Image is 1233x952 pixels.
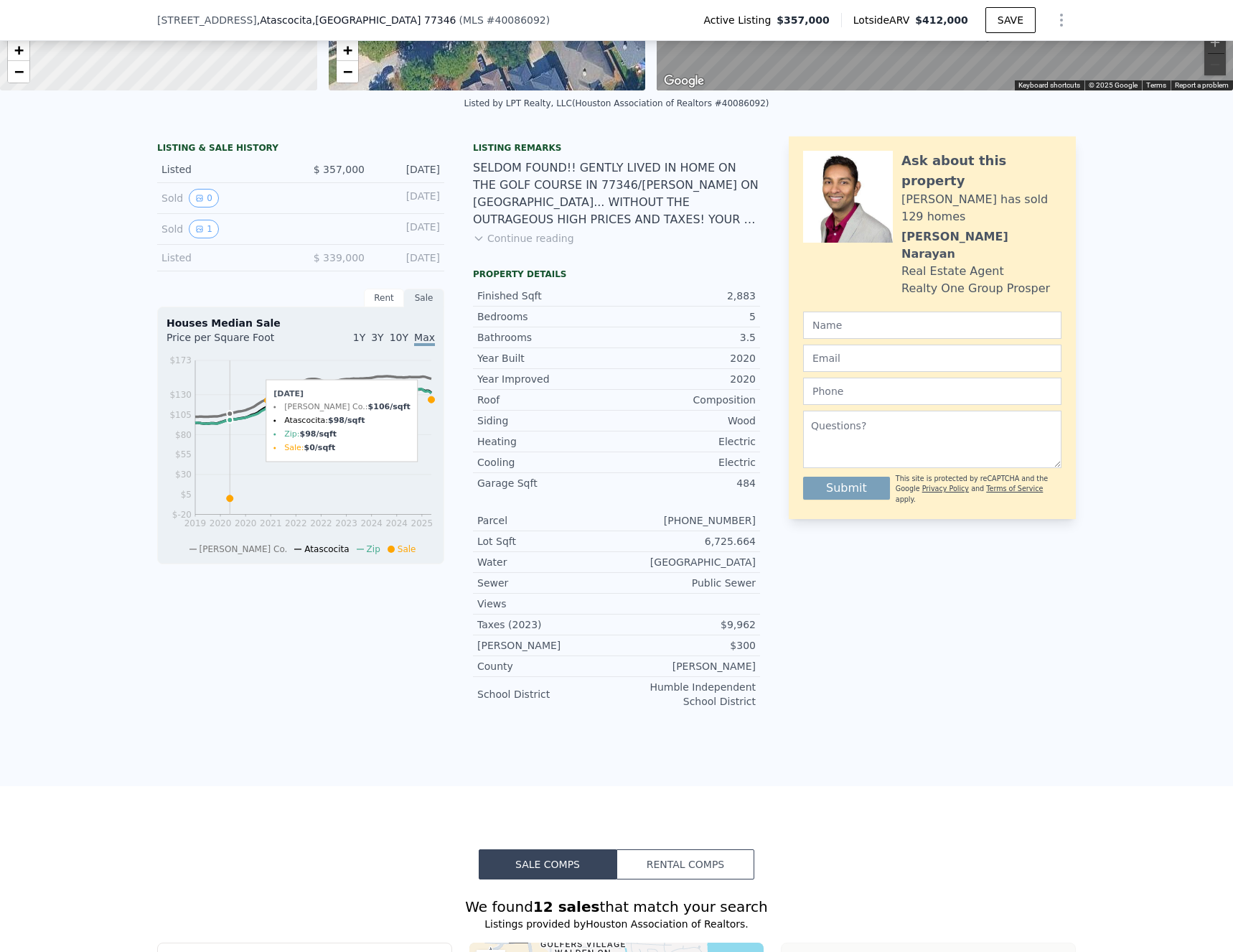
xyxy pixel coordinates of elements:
[364,289,404,307] div: Rent
[473,231,574,246] button: Continue reading
[853,13,915,27] span: Lotside ARV
[310,518,332,528] tspan: 2022
[342,62,352,80] span: −
[314,252,365,263] span: $ 339,000
[986,485,1043,493] a: Terms of Service
[473,142,760,154] div: Listing remarks
[477,617,616,632] div: Taxes (2023)
[314,164,365,175] span: $ 357,000
[616,414,756,428] div: Wood
[985,7,1036,33] button: SAVE
[915,14,968,26] span: $412,000
[169,390,192,400] tspan: $130
[477,330,616,345] div: Bathrooms
[342,41,352,59] span: +
[161,220,289,238] div: Sold
[777,13,830,27] span: $357,000
[385,518,408,528] tspan: 2024
[161,251,289,265] div: Listed
[398,544,416,554] span: Sale
[477,555,616,569] div: Water
[1047,6,1076,34] button: Show Options
[533,898,600,915] strong: 12 sales
[803,477,890,500] button: Submit
[487,14,546,26] span: # 40086092
[184,518,207,528] tspan: 2019
[1175,81,1229,89] a: Report a problem
[8,39,29,61] a: Zoom in
[376,189,440,207] div: [DATE]
[616,617,756,632] div: $9,962
[169,410,192,420] tspan: $105
[616,659,756,673] div: [PERSON_NAME]
[161,189,289,207] div: Sold
[376,251,440,265] div: [DATE]
[803,312,1061,339] input: Name
[616,455,756,470] div: Electric
[285,518,307,528] tspan: 2022
[477,638,616,653] div: [PERSON_NAME]
[473,159,760,228] div: SELDOM FOUND!! GENTLY LIVED IN HOME ON THE GOLF COURSE IN 77346/[PERSON_NAME] ON [GEOGRAPHIC_DATA...
[477,414,616,428] div: Siding
[616,330,756,345] div: 3.5
[181,490,192,500] tspan: $5
[371,332,383,343] span: 3Y
[803,378,1061,405] input: Phone
[473,269,760,280] div: Property details
[337,61,358,83] a: Zoom out
[616,476,756,490] div: 484
[335,518,357,528] tspan: 2023
[703,13,777,27] span: Active Listing
[1018,80,1080,90] button: Keyboard shortcuts
[479,849,616,879] button: Sale Comps
[161,162,289,177] div: Listed
[1204,54,1226,75] button: Zoom out
[616,289,756,303] div: 2,883
[210,518,232,528] tspan: 2020
[1204,32,1226,53] button: Zoom in
[404,289,444,307] div: Sale
[901,280,1050,297] div: Realty One Group Prosper
[477,455,616,470] div: Cooling
[390,332,408,343] span: 10Y
[189,189,219,207] button: View historical data
[660,72,708,90] a: Open this area in Google Maps (opens a new window)
[353,332,365,343] span: 1Y
[616,309,756,324] div: 5
[477,289,616,303] div: Finished Sqft
[157,917,1076,931] div: Listings provided by Houston Association of Realtors .
[477,476,616,490] div: Garage Sqft
[157,13,257,27] span: [STREET_ADDRESS]
[616,372,756,386] div: 2020
[260,518,282,528] tspan: 2021
[169,355,192,365] tspan: $173
[14,41,24,59] span: +
[901,228,1061,263] div: [PERSON_NAME] Narayan
[616,434,756,449] div: Electric
[477,351,616,365] div: Year Built
[477,534,616,549] div: Lot Sqft
[922,485,969,493] a: Privacy Policy
[189,220,219,238] button: View historical data
[8,61,29,83] a: Zoom out
[477,309,616,324] div: Bedrooms
[172,510,192,520] tspan: $-20
[414,332,435,346] span: Max
[157,897,1076,917] div: We found that match your search
[896,474,1061,505] div: This site is protected by reCAPTCHA and the Google and apply.
[167,316,435,330] div: Houses Median Sale
[376,220,440,238] div: [DATE]
[367,544,380,554] span: Zip
[616,351,756,365] div: 2020
[616,555,756,569] div: [GEOGRAPHIC_DATA]
[200,544,288,554] span: [PERSON_NAME] Co.
[337,39,358,61] a: Zoom in
[304,544,349,554] span: Atascocita
[477,434,616,449] div: Heating
[459,13,550,27] div: ( )
[257,13,456,27] span: , Atascocita
[616,534,756,549] div: 6,725.664
[616,680,756,709] div: Humble Independent School District
[463,14,484,26] span: MLS
[803,345,1061,372] input: Email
